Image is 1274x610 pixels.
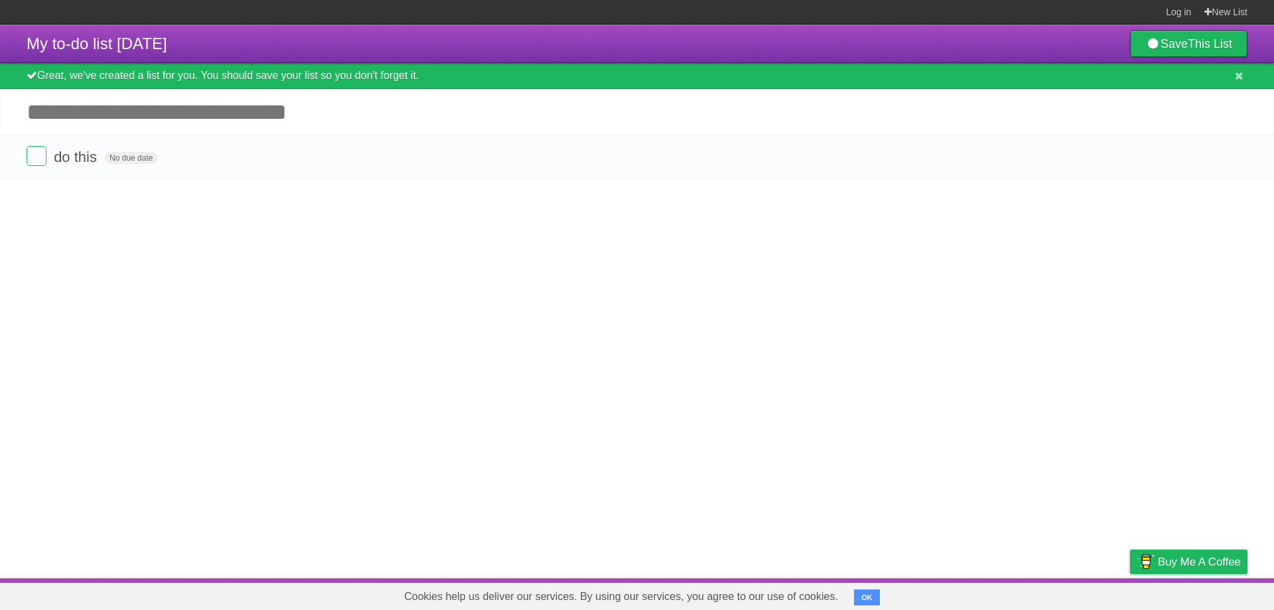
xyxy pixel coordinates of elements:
b: This List [1188,37,1232,50]
a: Terms [1068,581,1097,607]
a: Developers [997,581,1051,607]
button: OK [854,589,880,605]
a: Buy me a coffee [1130,550,1247,574]
span: do this [54,149,100,165]
a: SaveThis List [1130,31,1247,57]
a: About [954,581,981,607]
a: Suggest a feature [1164,581,1247,607]
span: My to-do list [DATE] [27,35,167,52]
span: Buy me a coffee [1158,550,1241,573]
span: No due date [104,152,158,164]
a: Privacy [1113,581,1147,607]
img: Buy me a coffee [1137,550,1155,573]
label: Done [27,146,46,166]
span: Cookies help us deliver our services. By using our services, you agree to our use of cookies. [391,583,851,610]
